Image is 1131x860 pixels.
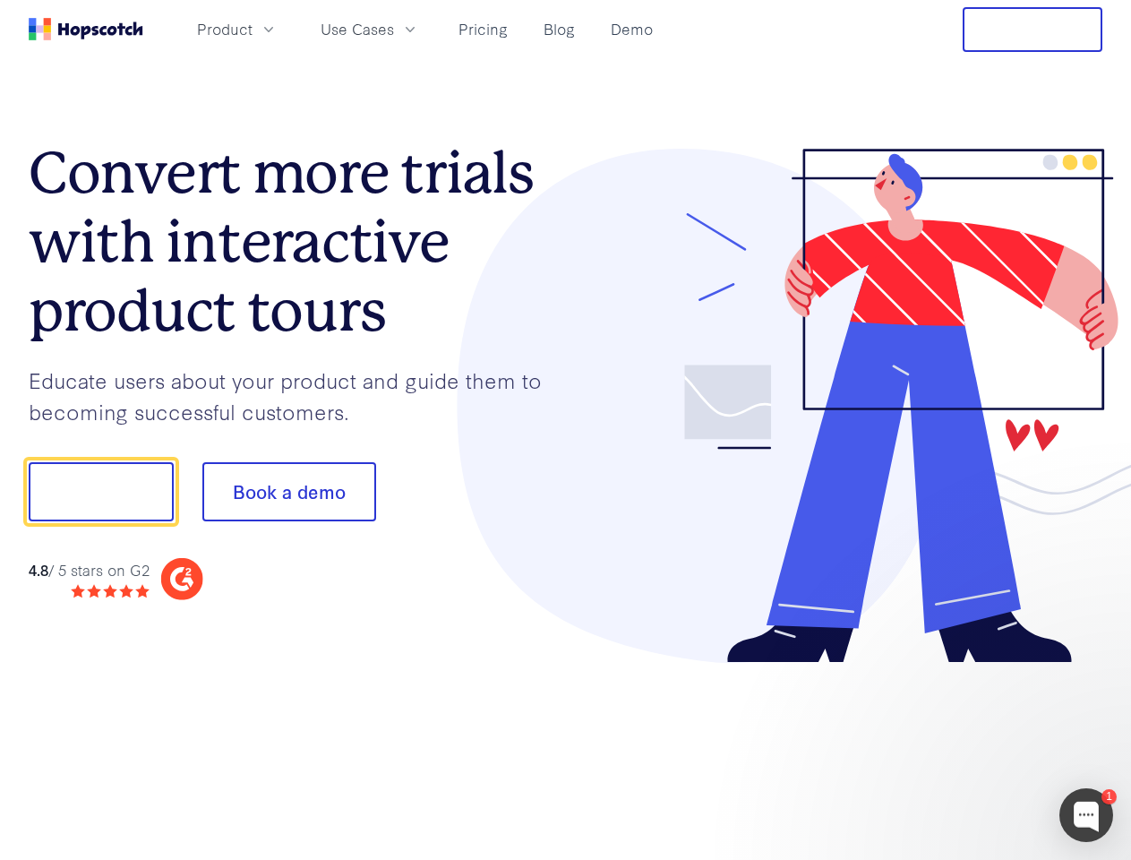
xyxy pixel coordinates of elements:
button: Book a demo [202,462,376,521]
button: Show me! [29,462,174,521]
button: Use Cases [310,14,430,44]
p: Educate users about your product and guide them to becoming successful customers. [29,365,566,426]
strong: 4.8 [29,559,48,580]
button: Product [186,14,288,44]
a: Pricing [451,14,515,44]
div: / 5 stars on G2 [29,559,150,581]
span: Use Cases [321,18,394,40]
a: Blog [536,14,582,44]
a: Demo [604,14,660,44]
button: Free Trial [963,7,1102,52]
h1: Convert more trials with interactive product tours [29,139,566,345]
div: 1 [1101,789,1117,804]
span: Product [197,18,253,40]
a: Home [29,18,143,40]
